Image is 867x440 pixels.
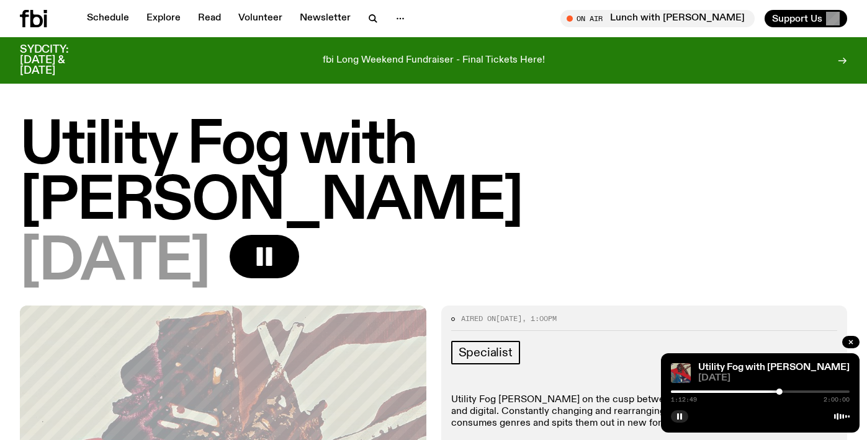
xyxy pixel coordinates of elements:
a: Explore [139,10,188,27]
span: [DATE] [698,374,850,383]
a: Newsletter [292,10,358,27]
p: fbi Long Weekend Fundraiser - Final Tickets Here! [323,55,545,66]
img: Cover to Mikoo's album It Floats [671,363,691,383]
span: , 1:00pm [522,314,557,323]
span: [DATE] [20,235,210,291]
h3: SYDCITY: [DATE] & [DATE] [20,45,99,76]
button: On AirLunch with [PERSON_NAME] [560,10,755,27]
h1: Utility Fog with [PERSON_NAME] [20,118,847,230]
p: Utility Fog [PERSON_NAME] on the cusp between acoustic and electronic, organic and digital. Const... [451,394,838,430]
a: Specialist [451,341,520,364]
span: Aired on [461,314,496,323]
a: Utility Fog with [PERSON_NAME] [698,363,850,372]
span: [DATE] [496,314,522,323]
a: Schedule [79,10,137,27]
button: Support Us [765,10,847,27]
a: Volunteer [231,10,290,27]
span: 1:12:49 [671,397,697,403]
span: 2:00:00 [824,397,850,403]
span: Specialist [459,346,513,359]
a: Read [191,10,228,27]
span: Support Us [772,13,822,24]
